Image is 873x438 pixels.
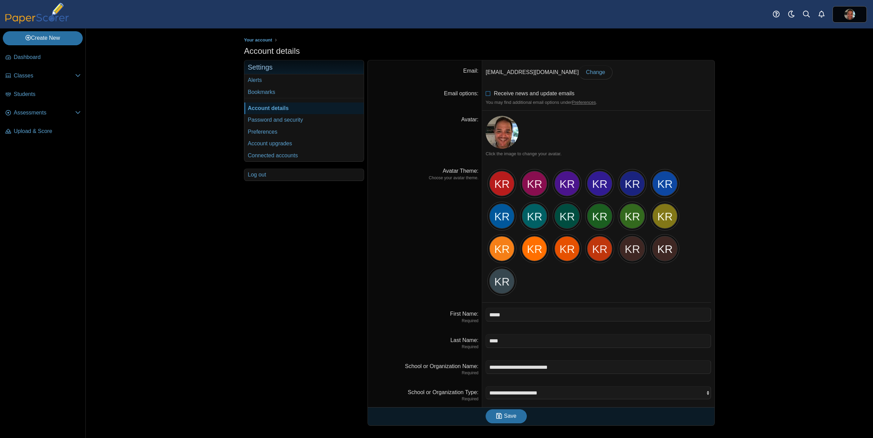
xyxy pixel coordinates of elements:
a: Assessments [3,105,83,121]
h1: Account details [244,45,300,57]
a: Alerts [814,7,829,22]
a: Connected accounts [244,150,364,161]
h3: Settings [244,60,364,74]
div: You may find additional email options under . [486,99,711,106]
div: KR [652,171,678,196]
span: Students [14,90,81,98]
div: KR [652,236,678,261]
span: Your account [244,37,272,42]
div: KR [554,236,580,261]
label: School or Organization Name [405,363,478,369]
dfn: Required [371,344,478,350]
div: KR [489,171,515,196]
label: Email [463,68,478,74]
label: Last Name [450,337,478,343]
a: Bookmarks [244,86,364,98]
dfn: Required [371,396,478,402]
span: Assessments [14,109,75,117]
a: Create New [3,31,83,45]
img: ps.b0phvrmUsyTbMj4s [486,116,519,149]
label: Avatar Theme [443,168,478,174]
span: Kevin Ross [844,9,855,20]
dfn: Required [371,370,478,376]
a: Classes [3,68,83,84]
img: ps.b0phvrmUsyTbMj4s [844,9,855,20]
a: Log out [244,169,364,181]
a: Dashboard [3,49,83,66]
a: Change [579,65,612,79]
div: KR [619,171,645,196]
a: Preferences [572,100,596,105]
img: PaperScorer [3,3,71,24]
a: Account upgrades [244,138,364,149]
a: Alerts [244,74,364,86]
label: Email options [444,90,479,96]
div: KR [554,171,580,196]
dd: [EMAIL_ADDRESS][DOMAIN_NAME] [482,60,714,84]
label: First Name [450,311,479,317]
span: Upload & Score [14,127,81,135]
div: KR [619,203,645,229]
label: School or Organization Type [408,389,478,395]
span: Receive news and update emails [494,90,574,96]
a: Password and security [244,114,364,126]
div: KR [587,203,613,229]
a: Upload & Score [3,123,83,140]
span: Save [504,413,516,419]
div: KR [522,203,547,229]
span: Classes [14,72,75,80]
div: KR [522,171,547,196]
div: KR [587,236,613,261]
a: Account details [244,102,364,114]
a: ps.b0phvrmUsyTbMj4s [833,6,867,23]
div: KR [652,203,678,229]
div: KR [489,268,515,294]
div: KR [587,171,613,196]
dfn: Required [371,318,478,324]
label: Avatar [461,117,478,122]
dfn: Choose your avatar theme. [371,175,478,181]
span: Dashboard [14,53,81,61]
a: PaperScorer [3,19,71,25]
div: Click the image to change your avatar. [486,151,711,157]
div: KR [554,203,580,229]
a: Your account [242,36,274,45]
button: Save [486,409,527,423]
div: KR [489,236,515,261]
span: Change [586,69,605,75]
div: KR [489,203,515,229]
a: Preferences [244,126,364,138]
a: Students [3,86,83,103]
div: KR [619,236,645,261]
div: KR [522,236,547,261]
